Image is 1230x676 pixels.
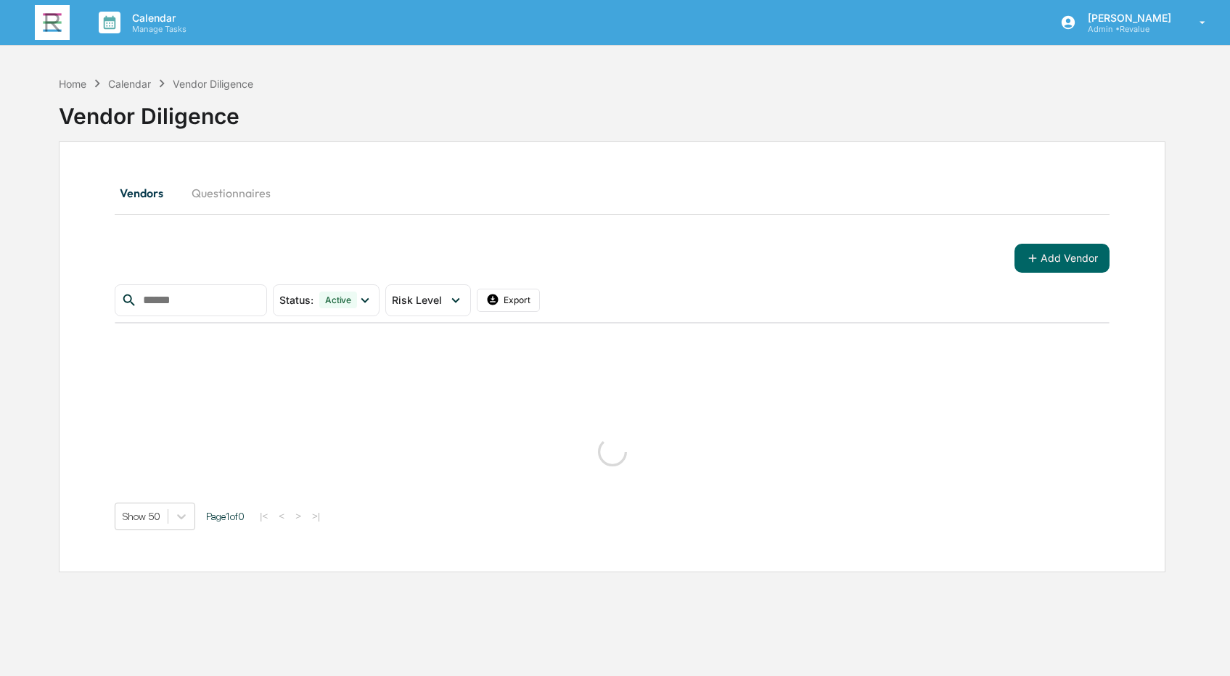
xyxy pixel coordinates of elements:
[274,510,289,522] button: <
[180,176,282,210] button: Questionnaires
[319,292,357,308] div: Active
[115,176,180,210] button: Vendors
[59,78,86,90] div: Home
[291,510,306,522] button: >
[1076,12,1178,24] p: [PERSON_NAME]
[35,5,70,40] img: logo
[59,91,1166,129] div: Vendor Diligence
[477,289,541,312] button: Export
[120,24,194,34] p: Manage Tasks
[255,510,272,522] button: |<
[120,12,194,24] p: Calendar
[1014,244,1110,273] button: Add Vendor
[206,511,245,522] span: Page 1 of 0
[173,78,253,90] div: Vendor Diligence
[115,176,1110,210] div: secondary tabs example
[308,510,324,522] button: >|
[279,294,313,306] span: Status :
[1076,24,1178,34] p: Admin • Revalue
[108,78,151,90] div: Calendar
[392,294,442,306] span: Risk Level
